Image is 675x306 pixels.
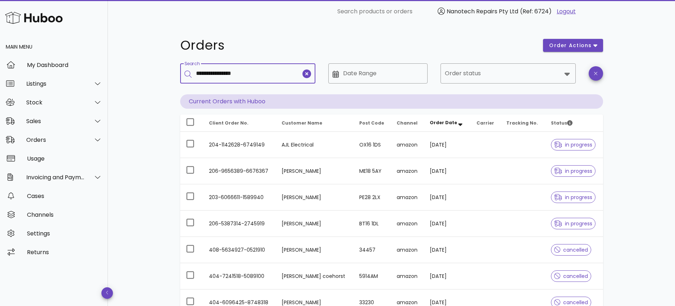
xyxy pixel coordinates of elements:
td: [PERSON_NAME] coehorst [276,263,353,289]
td: 5914AM [354,263,391,289]
td: amazon [391,158,424,184]
span: Post Code [359,120,384,126]
th: Status [545,114,603,132]
td: 34457 [354,237,391,263]
td: amazon [391,132,424,158]
div: Sales [26,118,85,125]
th: Carrier [471,114,501,132]
label: Search [184,61,200,67]
span: Order Date [430,120,457,126]
h1: Orders [180,39,535,52]
button: order actions [543,39,603,52]
td: [DATE] [424,211,471,237]
td: [PERSON_NAME] [276,211,353,237]
td: 206-9656389-6676367 [203,158,276,184]
td: amazon [391,237,424,263]
span: order actions [549,42,592,49]
div: Listings [26,80,85,87]
p: Current Orders with Huboo [180,94,603,109]
td: [PERSON_NAME] [276,158,353,184]
td: 206-5387314-2745919 [203,211,276,237]
div: Cases [27,193,102,199]
td: amazon [391,184,424,211]
td: amazon [391,263,424,289]
div: Usage [27,155,102,162]
td: [DATE] [424,158,471,184]
span: Customer Name [282,120,322,126]
img: Huboo Logo [5,10,63,26]
div: Stock [26,99,85,106]
span: Nanotech Repairs Pty Ltd [447,7,518,15]
span: Status [551,120,573,126]
span: Tracking No. [506,120,538,126]
span: (Ref: 6724) [520,7,552,15]
td: BT16 1DL [354,211,391,237]
td: AJL Electrical [276,132,353,158]
span: in progress [554,195,592,200]
span: in progress [554,168,592,174]
td: [PERSON_NAME] [276,237,353,263]
td: ME18 5AY [354,158,391,184]
td: 204-1142628-6749149 [203,132,276,158]
td: 203-6066611-1589940 [203,184,276,211]
span: cancelled [554,274,588,279]
td: amazon [391,211,424,237]
td: [DATE] [424,184,471,211]
th: Post Code [354,114,391,132]
div: Order status [441,63,576,84]
a: Logout [557,7,576,16]
div: Channels [27,211,102,218]
td: PE28 2LX [354,184,391,211]
th: Customer Name [276,114,353,132]
div: Settings [27,230,102,237]
td: [DATE] [424,263,471,289]
span: cancelled [554,300,588,305]
div: Returns [27,249,102,256]
td: [PERSON_NAME] [276,184,353,211]
th: Tracking No. [501,114,545,132]
td: OX16 1DS [354,132,391,158]
button: clear icon [302,69,311,78]
div: Orders [26,136,85,143]
td: 404-7241518-5089100 [203,263,276,289]
th: Channel [391,114,424,132]
td: [DATE] [424,237,471,263]
td: [DATE] [424,132,471,158]
span: Channel [397,120,418,126]
span: Client Order No. [209,120,248,126]
div: Invoicing and Payments [26,174,85,181]
span: cancelled [554,247,588,252]
span: Carrier [476,120,494,126]
span: in progress [554,221,592,226]
td: 408-5634927-0521910 [203,237,276,263]
th: Client Order No. [203,114,276,132]
th: Order Date: Sorted descending. Activate to remove sorting. [424,114,471,132]
div: My Dashboard [27,62,102,68]
span: in progress [554,142,592,147]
